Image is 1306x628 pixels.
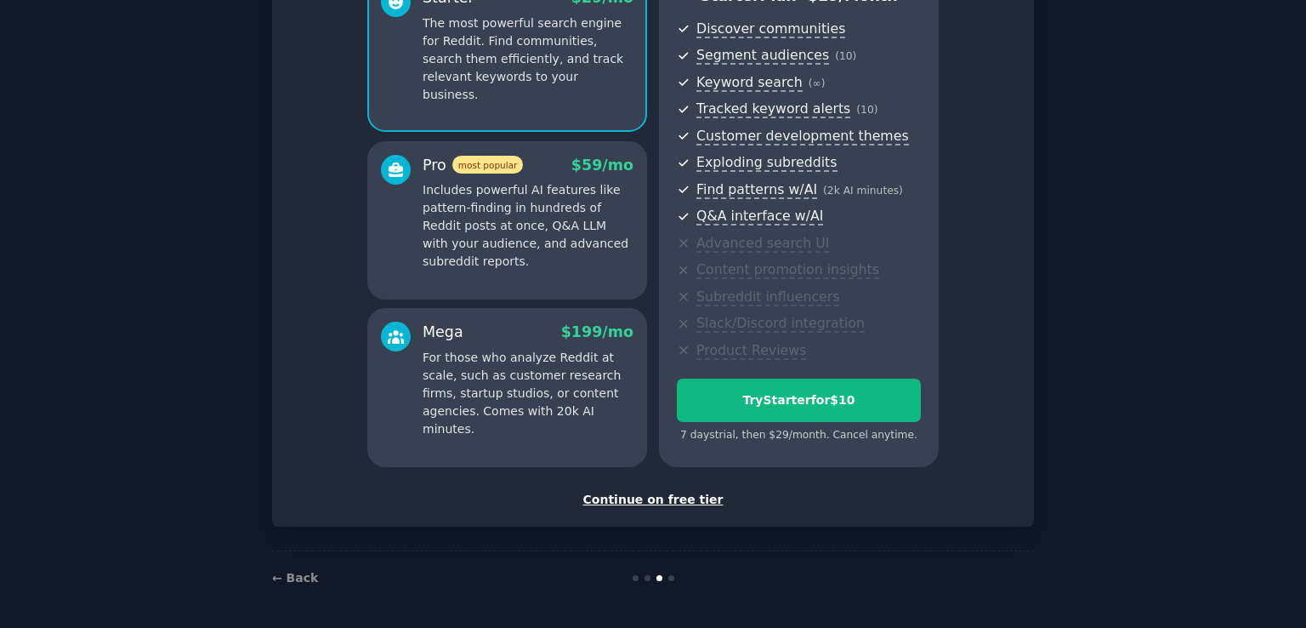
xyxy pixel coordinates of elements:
[696,20,845,38] span: Discover communities
[823,185,903,197] span: ( 2k AI minutes )
[696,261,879,279] span: Content promotion insights
[678,391,920,409] div: Try Starter for $10
[696,154,837,172] span: Exploding subreddits
[696,100,850,118] span: Tracked keyword alerts
[809,77,826,89] span: ( ∞ )
[677,428,921,443] div: 7 days trial, then $ 29 /month . Cancel anytime.
[561,323,633,340] span: $ 199 /mo
[423,349,633,438] p: For those who analyze Reddit at scale, such as customer research firms, startup studios, or conte...
[696,181,817,199] span: Find patterns w/AI
[571,157,633,174] span: $ 59 /mo
[696,74,803,92] span: Keyword search
[423,322,463,343] div: Mega
[272,571,318,585] a: ← Back
[696,342,806,360] span: Product Reviews
[290,491,1016,509] div: Continue on free tier
[452,156,524,174] span: most popular
[423,155,523,176] div: Pro
[677,379,921,422] button: TryStarterfor$10
[696,235,829,253] span: Advanced search UI
[423,14,633,104] p: The most powerful search engine for Reddit. Find communities, search them efficiently, and track ...
[835,50,856,62] span: ( 10 )
[696,288,839,306] span: Subreddit influencers
[696,208,823,226] span: Q&A interface w/AI
[696,315,865,333] span: Slack/Discord integration
[696,47,829,65] span: Segment audiences
[696,128,909,146] span: Customer development themes
[856,104,877,116] span: ( 10 )
[423,181,633,271] p: Includes powerful AI features like pattern-finding in hundreds of Reddit posts at once, Q&A LLM w...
